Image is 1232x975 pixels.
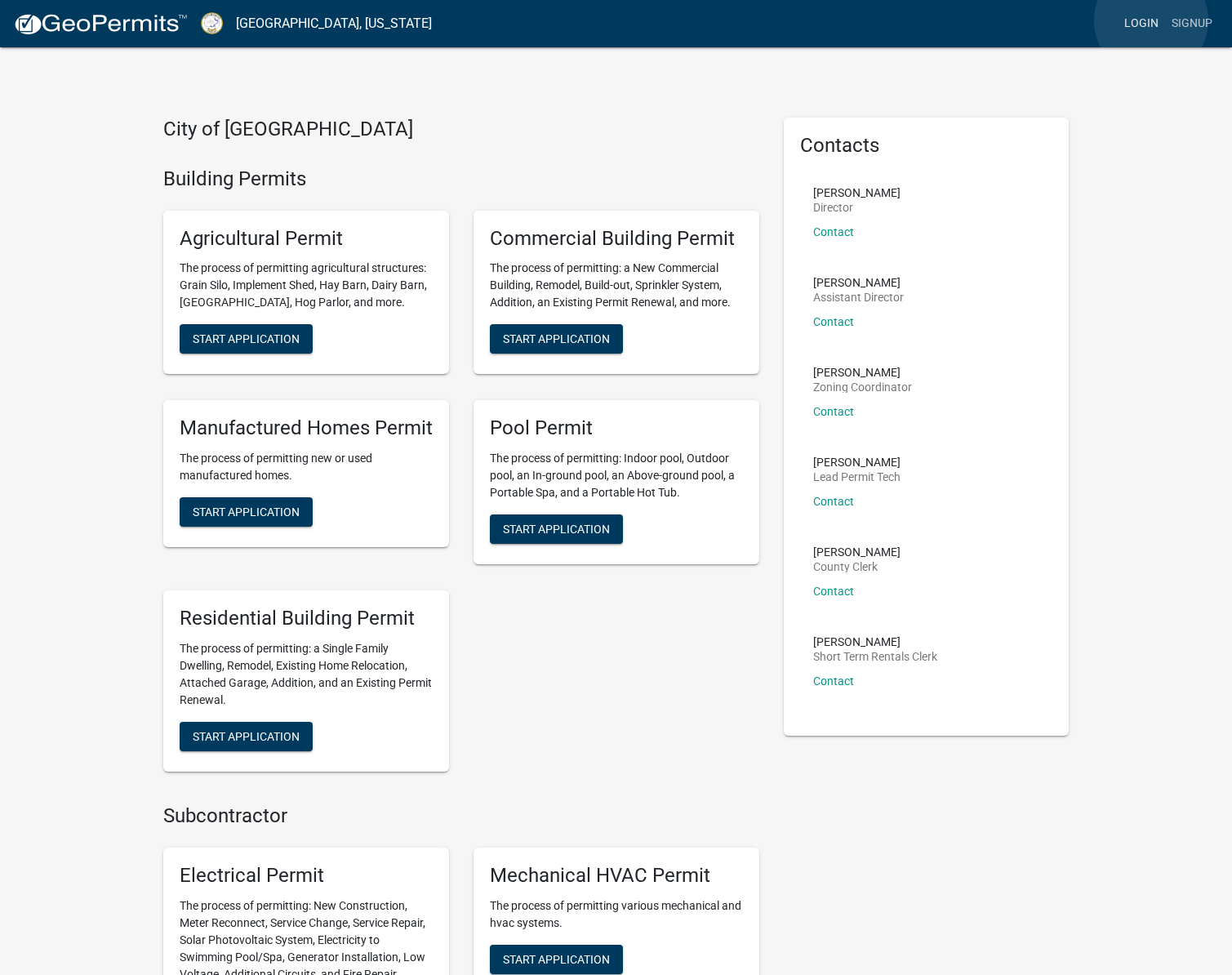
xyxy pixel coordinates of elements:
p: Zoning Coordinator [813,381,912,393]
a: Contact [813,405,854,418]
p: [PERSON_NAME] [813,546,901,558]
button: Start Application [490,945,623,974]
img: Putnam County, Georgia [201,12,223,34]
p: The process of permitting: a Single Family Dwelling, Remodel, Existing Home Relocation, Attached ... [180,640,433,709]
button: Start Application [490,514,623,544]
h5: Agricultural Permit [180,227,433,251]
h5: Electrical Permit [180,864,433,888]
p: Lead Permit Tech [813,471,901,483]
p: The process of permitting: a New Commercial Building, Remodel, Build-out, Sprinkler System, Addit... [490,260,743,311]
a: Login [1118,8,1165,39]
a: Contact [813,585,854,598]
h5: Manufactured Homes Permit [180,416,433,440]
h5: Mechanical HVAC Permit [490,864,743,888]
p: Assistant Director [813,292,904,303]
p: [PERSON_NAME] [813,367,912,378]
button: Start Application [180,497,313,527]
p: The process of permitting: Indoor pool, Outdoor pool, an In-ground pool, an Above-ground pool, a ... [490,450,743,501]
p: [PERSON_NAME] [813,187,901,198]
p: The process of permitting new or used manufactured homes. [180,450,433,484]
p: [PERSON_NAME] [813,636,937,648]
button: Start Application [490,324,623,354]
span: Start Application [193,505,300,519]
h4: City of [GEOGRAPHIC_DATA] [163,118,759,141]
h5: Pool Permit [490,416,743,440]
h5: Commercial Building Permit [490,227,743,251]
span: Start Application [503,952,610,965]
p: [PERSON_NAME] [813,456,901,468]
a: Contact [813,225,854,238]
p: Short Term Rentals Clerk [813,651,937,662]
a: Signup [1165,8,1219,39]
a: Contact [813,315,854,328]
a: Contact [813,495,854,508]
span: Start Application [193,729,300,742]
p: [PERSON_NAME] [813,277,904,288]
p: The process of permitting agricultural structures: Grain Silo, Implement Shed, Hay Barn, Dairy Ba... [180,260,433,311]
span: Start Application [503,523,610,536]
button: Start Application [180,324,313,354]
h5: Contacts [800,134,1053,158]
p: The process of permitting various mechanical and hvac systems. [490,897,743,932]
h5: Residential Building Permit [180,607,433,630]
button: Start Application [180,722,313,751]
p: County Clerk [813,561,901,572]
span: Start Application [193,332,300,345]
a: Contact [813,674,854,688]
a: [GEOGRAPHIC_DATA], [US_STATE] [236,10,432,38]
h4: Building Permits [163,167,759,191]
h4: Subcontractor [163,804,759,828]
span: Start Application [503,332,610,345]
p: Director [813,202,901,213]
